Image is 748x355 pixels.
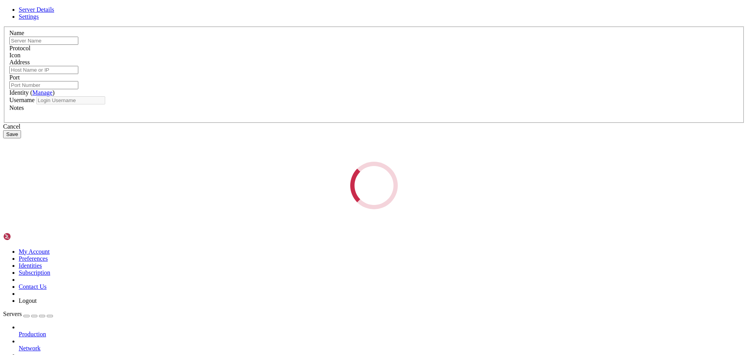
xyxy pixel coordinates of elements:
x-row: Access denied [3,31,647,38]
a: Production [19,331,745,338]
x-row: Access denied [3,17,647,24]
div: Cancel [3,123,745,130]
a: Server Details [19,6,54,13]
label: Protocol [9,45,30,51]
x-row: root@[TECHNICAL_ID]'s password: [3,38,647,45]
x-row: root@[TECHNICAL_ID]'s password: [3,10,647,17]
a: Network [19,345,745,352]
li: Production [19,324,745,338]
label: Notes [9,104,24,111]
label: Address [9,59,30,65]
span: Network [19,345,41,351]
div: Loading... [346,157,402,213]
img: Shellngn [3,233,48,240]
x-row: root@[TECHNICAL_ID]'s password: [3,24,647,31]
label: Username [9,97,35,103]
a: Logout [19,297,37,304]
span: ( ) [30,89,55,96]
a: Manage [32,89,53,96]
input: Server Name [9,37,78,45]
span: Servers [3,311,22,317]
input: Host Name or IP [9,66,78,74]
label: Port [9,74,20,81]
a: Settings [19,13,39,20]
label: Identity [9,89,55,96]
a: Subscription [19,269,50,276]
a: Servers [3,311,53,317]
label: Icon [9,52,20,58]
li: Network [19,338,745,352]
span: Production [19,331,46,337]
x-row: Access denied [3,3,647,10]
a: My Account [19,248,50,255]
div: (31, 5) [112,38,116,45]
button: Save [3,130,21,138]
input: Port Number [9,81,78,89]
input: Login Username [36,96,105,104]
a: Contact Us [19,283,47,290]
a: Identities [19,262,42,269]
a: Preferences [19,255,48,262]
label: Name [9,30,24,36]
